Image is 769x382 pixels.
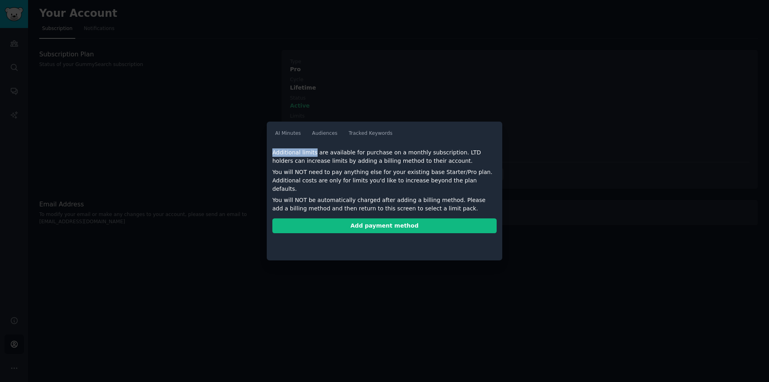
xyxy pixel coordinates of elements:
[312,130,337,137] span: Audiences
[346,127,395,144] a: Tracked Keywords
[272,218,497,233] button: Add payment method
[272,196,497,213] div: You will NOT be automatically charged after adding a billing method. Please add a billing method ...
[275,130,301,137] span: AI Minutes
[272,168,497,193] div: You will NOT need to pay anything else for your existing base Starter/Pro plan. Additional costs ...
[272,148,497,165] div: Additional limits are available for purchase on a monthly subscription. LTD holders can increase ...
[348,130,393,137] span: Tracked Keywords
[272,127,304,144] a: AI Minutes
[309,127,340,144] a: Audiences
